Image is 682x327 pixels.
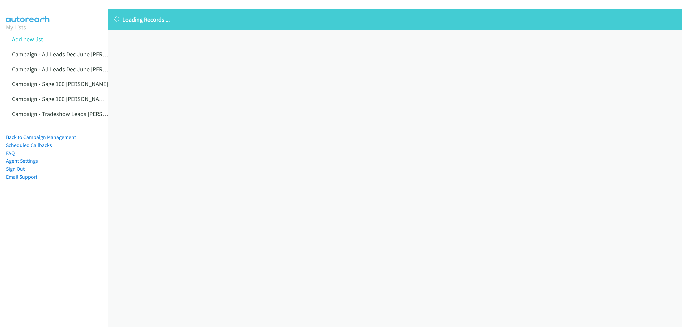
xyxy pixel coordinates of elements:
a: Agent Settings [6,158,38,164]
a: Campaign - All Leads Dec June [PERSON_NAME] [12,50,133,58]
a: Scheduled Callbacks [6,142,52,148]
a: Campaign - Tradeshow Leads [PERSON_NAME] Cloned [12,110,149,118]
a: Sign Out [6,166,25,172]
a: Back to Campaign Management [6,134,76,140]
a: FAQ [6,150,15,156]
a: Add new list [12,35,43,43]
a: Email Support [6,174,37,180]
a: My Lists [6,23,26,31]
a: Campaign - All Leads Dec June [PERSON_NAME] Cloned [12,65,152,73]
a: Campaign - Sage 100 [PERSON_NAME] Cloned [12,95,127,103]
a: Campaign - Sage 100 [PERSON_NAME] [12,80,108,88]
p: Loading Records ... [114,15,676,24]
